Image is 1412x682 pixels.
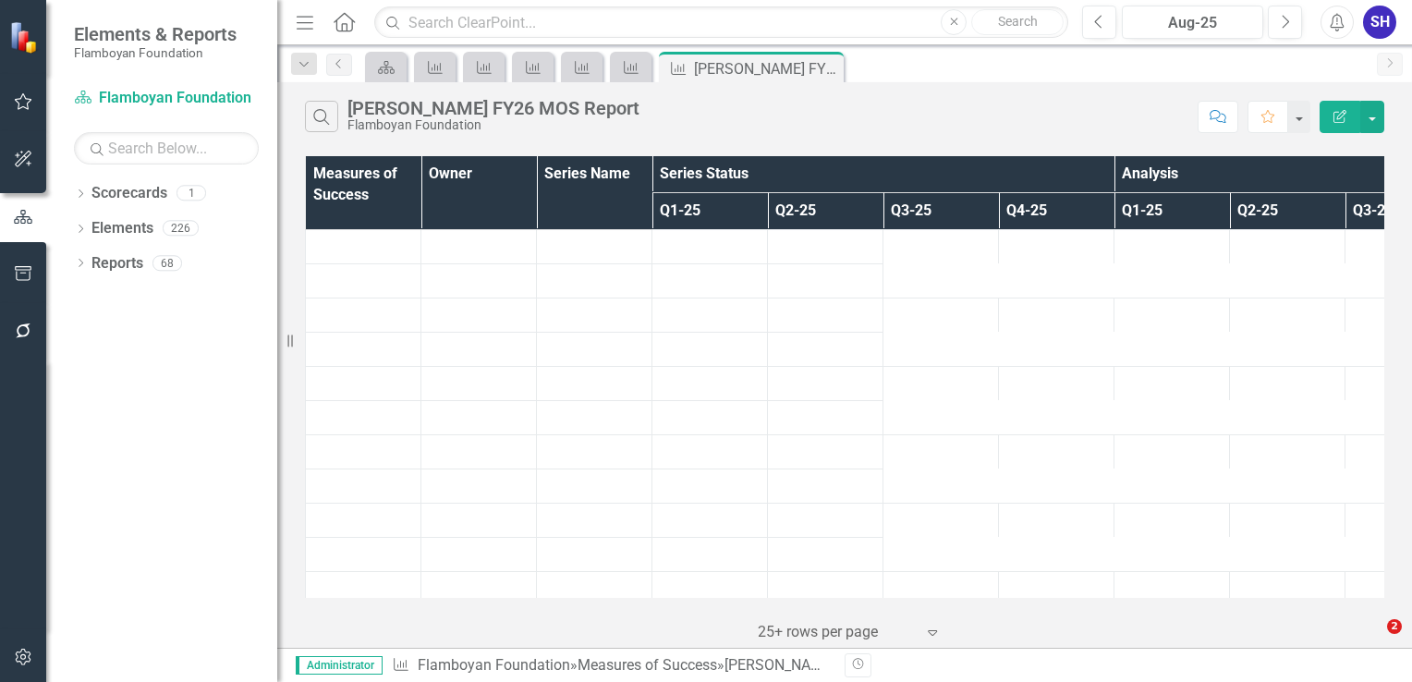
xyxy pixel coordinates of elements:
div: 226 [163,221,199,237]
img: ClearPoint Strategy [9,20,42,53]
button: SH [1363,6,1396,39]
a: Scorecards [91,183,167,204]
small: Flamboyan Foundation [74,45,237,60]
a: Elements [91,218,153,239]
div: Aug-25 [1128,12,1257,34]
a: Reports [91,253,143,274]
div: 1 [176,186,206,201]
div: 68 [152,255,182,271]
span: Elements & Reports [74,23,237,45]
a: Measures of Success [578,656,717,674]
button: Aug-25 [1122,6,1263,39]
div: [PERSON_NAME] FY26 MOS Report [724,656,956,674]
div: Flamboyan Foundation [347,118,639,132]
span: 2 [1387,619,1402,634]
div: [PERSON_NAME] FY26 MOS Report [347,98,639,118]
a: Flamboyan Foundation [418,656,570,674]
span: Search [998,14,1038,29]
button: Search [971,9,1064,35]
input: Search Below... [74,132,259,164]
input: Search ClearPoint... [374,6,1068,39]
div: » » [392,655,831,676]
iframe: Intercom live chat [1349,619,1394,664]
span: Administrator [296,656,383,675]
div: [PERSON_NAME] FY26 MOS Report [694,57,839,80]
a: Flamboyan Foundation [74,88,259,109]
